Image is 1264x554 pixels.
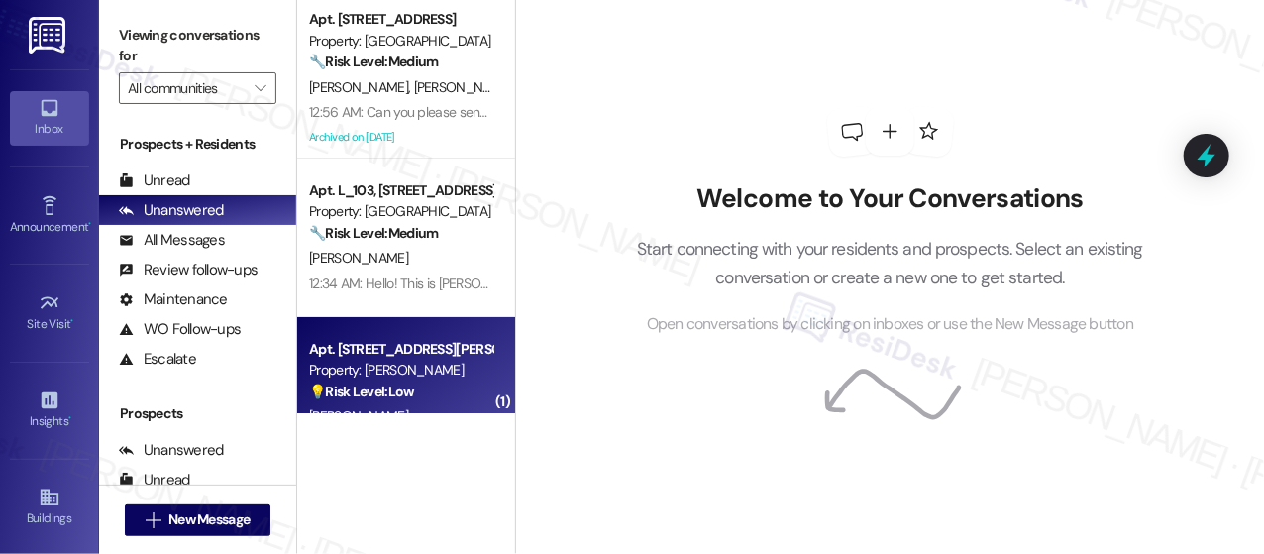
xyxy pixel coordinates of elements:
div: All Messages [119,230,225,251]
div: Property: [PERSON_NAME] [309,360,492,381]
button: New Message [125,504,271,536]
div: Unread [119,170,190,191]
strong: 🔧 Risk Level: Medium [309,224,438,242]
div: Review follow-ups [119,260,258,280]
a: Insights • [10,384,89,437]
span: • [88,217,91,231]
span: • [71,314,74,328]
img: ResiDesk Logo [29,17,69,54]
strong: 💡 Risk Level: Low [309,383,414,400]
div: Property: [GEOGRAPHIC_DATA] [309,31,492,52]
div: Unread [119,470,190,491]
div: Prospects [99,403,296,424]
span: [PERSON_NAME] [414,78,519,96]
div: Maintenance [119,289,228,310]
div: Apt. L_103, [STREET_ADDRESS][PERSON_NAME] [309,180,492,201]
strong: 🔧 Risk Level: Medium [309,53,438,70]
div: Archived on [DATE] [307,125,494,150]
div: Escalate [119,349,196,370]
p: Start connecting with your residents and prospects. Select an existing conversation or create a n... [607,235,1174,291]
div: Unanswered [119,200,224,221]
div: Prospects + Residents [99,134,296,155]
span: [PERSON_NAME] [309,249,408,267]
a: Inbox [10,91,89,145]
div: Apt. [STREET_ADDRESS][PERSON_NAME] [309,339,492,360]
span: [PERSON_NAME] [309,78,414,96]
h2: Welcome to Your Conversations [607,183,1174,215]
span: [PERSON_NAME] [309,407,408,425]
span: • [68,411,71,425]
div: Property: [GEOGRAPHIC_DATA] [309,201,492,222]
div: Unanswered [119,440,224,461]
span: New Message [168,509,250,530]
a: Buildings [10,481,89,534]
i:  [255,80,265,96]
div: WO Follow-ups [119,319,241,340]
input: All communities [128,72,245,104]
span: Open conversations by clicking on inboxes or use the New Message button [647,312,1133,337]
i:  [146,512,160,528]
label: Viewing conversations for [119,20,276,72]
a: Site Visit • [10,286,89,340]
div: Apt. [STREET_ADDRESS] [309,9,492,30]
